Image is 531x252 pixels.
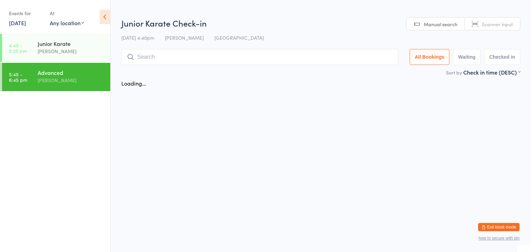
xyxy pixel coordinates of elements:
button: Checked in [484,49,520,65]
a: 4:40 -5:25 pmJunior Karate[PERSON_NAME] [2,34,110,62]
div: Junior Karate [38,40,104,47]
span: [DATE] 4:40pm [121,34,154,41]
button: All Bookings [410,49,450,65]
button: Waiting [453,49,481,65]
div: [PERSON_NAME] [38,76,104,84]
span: Manual search [424,21,457,28]
button: Exit kiosk mode [478,223,520,231]
h2: Junior Karate Check-in [121,17,520,29]
input: Search [121,49,398,65]
span: [GEOGRAPHIC_DATA] [214,34,264,41]
span: Scanner input [482,21,513,28]
div: Any location [50,19,84,27]
div: Events for [9,8,43,19]
div: Check in time (DESC) [463,68,520,76]
span: [PERSON_NAME] [165,34,204,41]
button: how to secure with pin [478,236,520,241]
div: Loading... [121,79,146,87]
a: [DATE] [9,19,26,27]
a: 5:45 -6:45 pmAdvanced[PERSON_NAME] [2,63,110,91]
time: 4:40 - 5:25 pm [9,42,27,54]
div: [PERSON_NAME] [38,47,104,55]
div: Advanced [38,69,104,76]
label: Sort by [446,69,462,76]
div: At [50,8,84,19]
time: 5:45 - 6:45 pm [9,71,27,83]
